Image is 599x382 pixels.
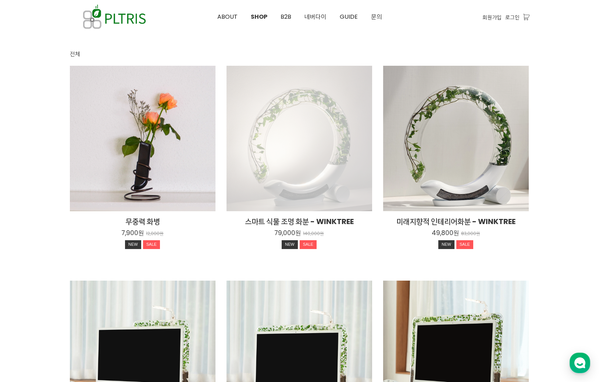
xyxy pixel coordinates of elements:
[364,0,389,33] a: 문의
[383,216,529,227] h2: 미래지향적 인테리어화분 - WINKTREE
[121,229,144,237] p: 7,900원
[70,216,215,227] h2: 무중력 화병
[300,240,317,249] div: SALE
[461,231,480,237] p: 83,000원
[303,231,324,237] p: 140,000원
[227,216,372,251] a: 스마트 식물 조명 화분 - WINKTREE 79,000원 140,000원 NEWSALE
[505,13,520,21] a: 로그인
[2,233,49,251] a: 홈
[70,216,215,251] a: 무중력 화병 7,900원 12,000원 NEWSALE
[340,12,358,21] span: GUIDE
[251,12,267,21] span: SHOP
[333,0,364,33] a: GUIDE
[70,50,80,58] div: 전체
[282,240,298,249] div: NEW
[274,0,298,33] a: B2B
[383,216,529,251] a: 미래지향적 인테리어화분 - WINKTREE 49,800원 83,000원 NEWSALE
[114,244,122,250] span: 설정
[49,233,95,251] a: 대화
[456,240,473,249] div: SALE
[23,244,28,250] span: 홈
[227,216,372,227] h2: 스마트 식물 조명 화분 - WINKTREE
[281,12,291,21] span: B2B
[143,240,160,249] div: SALE
[274,229,301,237] p: 79,000원
[125,240,141,249] div: NEW
[482,13,502,21] a: 회원가입
[304,12,327,21] span: 네버다이
[217,12,238,21] span: ABOUT
[95,233,141,251] a: 설정
[67,244,76,250] span: 대화
[438,240,454,249] div: NEW
[211,0,244,33] a: ABOUT
[371,12,382,21] span: 문의
[244,0,274,33] a: SHOP
[298,0,333,33] a: 네버다이
[146,231,164,237] p: 12,000원
[432,229,459,237] p: 49,800원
